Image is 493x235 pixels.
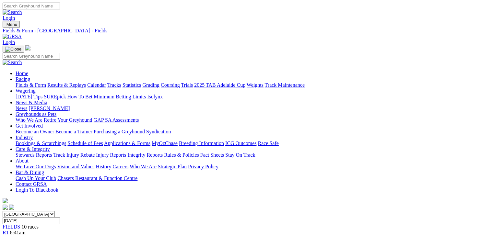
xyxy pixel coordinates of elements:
[16,106,490,111] div: News & Media
[3,3,60,9] input: Search
[94,117,139,123] a: GAP SA Assessments
[16,146,50,152] a: Care & Integrity
[57,164,94,169] a: Vision and Values
[179,140,224,146] a: Breeding Information
[3,60,22,65] img: Search
[87,82,106,88] a: Calendar
[6,22,17,27] span: Menu
[3,53,60,60] input: Search
[16,187,58,193] a: Login To Blackbook
[3,39,15,45] a: Login
[9,205,14,210] img: twitter.svg
[16,117,42,123] a: Who We Are
[164,152,199,158] a: Rules & Policies
[258,140,278,146] a: Race Safe
[127,152,163,158] a: Integrity Reports
[161,82,180,88] a: Coursing
[67,140,103,146] a: Schedule of Fees
[16,129,490,135] div: Get Involved
[143,82,159,88] a: Grading
[94,129,145,134] a: Purchasing a Greyhound
[16,181,47,187] a: Contact GRSA
[16,82,490,88] div: Racing
[16,158,29,163] a: About
[3,34,22,39] img: GRSA
[55,129,92,134] a: Become a Trainer
[16,76,30,82] a: Racing
[16,71,28,76] a: Home
[147,94,163,99] a: Isolynx
[225,140,256,146] a: ICG Outcomes
[200,152,224,158] a: Fact Sheets
[3,28,490,34] a: Fields & Form - [GEOGRAPHIC_DATA] - Fields
[130,164,157,169] a: Who We Are
[3,21,20,28] button: Toggle navigation
[112,164,128,169] a: Careers
[146,129,171,134] a: Syndication
[67,94,93,99] a: How To Bet
[16,135,33,140] a: Industry
[225,152,255,158] a: Stay On Track
[107,82,121,88] a: Tracks
[3,9,22,15] img: Search
[194,82,245,88] a: 2025 TAB Adelaide Cup
[21,224,39,229] span: 10 races
[16,111,56,117] a: Greyhounds as Pets
[16,164,490,170] div: About
[3,217,60,224] input: Select date
[123,82,141,88] a: Statistics
[152,140,178,146] a: MyOzChase
[16,82,46,88] a: Fields & Form
[16,152,52,158] a: Stewards Reports
[247,82,264,88] a: Weights
[265,82,305,88] a: Track Maintenance
[16,170,44,175] a: Bar & Dining
[16,94,490,100] div: Wagering
[44,94,66,99] a: SUREpick
[3,205,8,210] img: facebook.svg
[16,100,47,105] a: News & Media
[3,46,24,53] button: Toggle navigation
[181,82,193,88] a: Trials
[16,140,66,146] a: Bookings & Scratchings
[29,106,70,111] a: [PERSON_NAME]
[16,94,42,99] a: [DATE] Tips
[44,117,92,123] a: Retire Your Greyhound
[96,152,126,158] a: Injury Reports
[16,88,36,94] a: Wagering
[3,198,8,203] img: logo-grsa-white.png
[104,140,150,146] a: Applications & Forms
[3,15,15,21] a: Login
[57,175,137,181] a: Chasers Restaurant & Function Centre
[25,45,30,50] img: logo-grsa-white.png
[3,224,20,229] a: FIELDS
[16,152,490,158] div: Care & Integrity
[16,175,56,181] a: Cash Up Your Club
[16,106,27,111] a: News
[16,117,490,123] div: Greyhounds as Pets
[16,175,490,181] div: Bar & Dining
[96,164,111,169] a: History
[188,164,218,169] a: Privacy Policy
[16,123,43,129] a: Get Involved
[47,82,86,88] a: Results & Replays
[94,94,146,99] a: Minimum Betting Limits
[16,164,56,169] a: We Love Our Dogs
[16,129,54,134] a: Become an Owner
[5,47,21,52] img: Close
[158,164,187,169] a: Strategic Plan
[16,140,490,146] div: Industry
[53,152,95,158] a: Track Injury Rebate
